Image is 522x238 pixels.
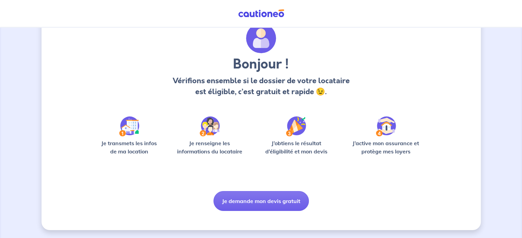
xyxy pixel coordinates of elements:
p: J’obtiens le résultat d’éligibilité et mon devis [257,139,335,155]
img: /static/f3e743aab9439237c3e2196e4328bba9/Step-3.svg [286,116,306,136]
p: Vérifions ensemble si le dossier de votre locataire est éligible, c’est gratuit et rapide 😉. [171,75,351,97]
img: /static/c0a346edaed446bb123850d2d04ad552/Step-2.svg [200,116,220,136]
img: /static/bfff1cf634d835d9112899e6a3df1a5d/Step-4.svg [376,116,396,136]
img: archivate [246,23,276,53]
p: J’active mon assurance et protège mes loyers [346,139,426,155]
p: Je transmets les infos de ma location [96,139,162,155]
p: Je renseigne les informations du locataire [173,139,247,155]
button: Je demande mon devis gratuit [213,191,309,211]
h3: Bonjour ! [171,56,351,73]
img: /static/90a569abe86eec82015bcaae536bd8e6/Step-1.svg [119,116,139,136]
img: Cautioneo [235,9,287,18]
